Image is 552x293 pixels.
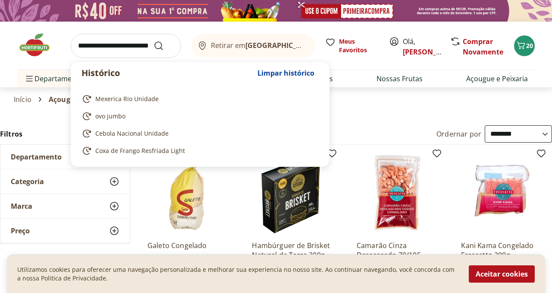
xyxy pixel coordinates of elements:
[339,37,379,54] span: Meus Favoritos
[14,96,31,103] a: Início
[245,41,391,50] b: [GEOGRAPHIC_DATA]/[GEOGRAPHIC_DATA]
[24,68,86,89] span: Departamentos
[526,41,533,50] span: 20
[17,265,458,283] p: Utilizamos cookies para oferecer uma navegação personalizada e melhorar sua experiencia no nosso ...
[252,241,334,260] a: Hambúrguer de Brisket Natural da Terra 300g
[376,73,423,84] a: Nossas Frutas
[71,34,181,58] input: search
[11,177,44,186] span: Categoria
[147,152,229,234] img: Galeto Congelado
[11,226,30,235] span: Preço
[82,67,253,79] p: Histórico
[469,265,535,283] button: Aceitar cookies
[24,68,34,89] button: Menu
[403,36,441,57] span: Olá,
[466,73,528,84] a: Açougue e Peixaria
[0,169,130,194] button: Categoria
[95,112,125,121] span: ovo jumbo
[325,37,379,54] a: Meus Favoritos
[357,152,439,234] img: Camarão Cinza Descascado 70/105 Congelado Frescatto 400g
[514,35,535,56] button: Carrinho
[211,41,306,49] span: Retirar em
[82,94,315,104] a: Mexerica Rio Unidade
[82,111,315,121] a: ovo jumbo
[17,32,60,58] img: Hortifruti
[49,96,115,103] span: Açougue e Peixaria
[95,146,185,155] span: Coxa de Frango Resfriada Light
[463,37,503,57] a: Comprar Novamente
[357,241,439,260] a: Camarão Cinza Descascado 70/105 Congelado Frescatto 400g
[436,129,481,139] label: Ordernar por
[95,129,169,138] span: Cebola Nacional Unidade
[154,41,174,51] button: Submit Search
[95,95,159,103] span: Mexerica Rio Unidade
[0,194,130,218] button: Marca
[191,34,315,58] button: Retirar em[GEOGRAPHIC_DATA]/[GEOGRAPHIC_DATA]
[461,241,543,260] a: Kani Kama Congelado Frescatto 200g
[11,202,32,210] span: Marca
[252,152,334,234] img: Hambúrguer de Brisket Natural da Terra 300g
[461,152,543,234] img: Kani Kama Congelado Frescatto 200g
[0,145,130,169] button: Departamento
[403,47,459,57] a: [PERSON_NAME]
[253,63,319,83] button: Limpar histórico
[82,128,315,139] a: Cebola Nacional Unidade
[147,241,229,260] a: Galeto Congelado
[11,153,62,161] span: Departamento
[0,219,130,243] button: Preço
[257,70,314,76] span: Limpar histórico
[82,146,315,156] a: Coxa de Frango Resfriada Light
